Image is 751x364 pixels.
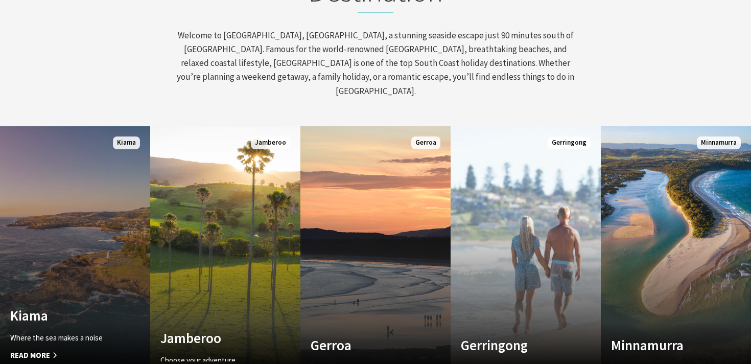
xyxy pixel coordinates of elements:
span: Gerroa [411,136,440,149]
h4: Kiama [10,307,118,324]
h4: Jamberoo [160,330,268,346]
h4: Minnamurra [611,337,718,353]
span: Read More [10,349,118,361]
p: Welcome to [GEOGRAPHIC_DATA], [GEOGRAPHIC_DATA], a stunning seaside escape just 90 minutes south ... [175,29,576,98]
span: Kiama [113,136,140,149]
p: Where the sea makes a noise [10,332,118,344]
h4: Gerroa [311,337,418,353]
span: Jamberoo [251,136,290,149]
span: Minnamurra [697,136,741,149]
h4: Gerringong [461,337,568,353]
span: Gerringong [548,136,591,149]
